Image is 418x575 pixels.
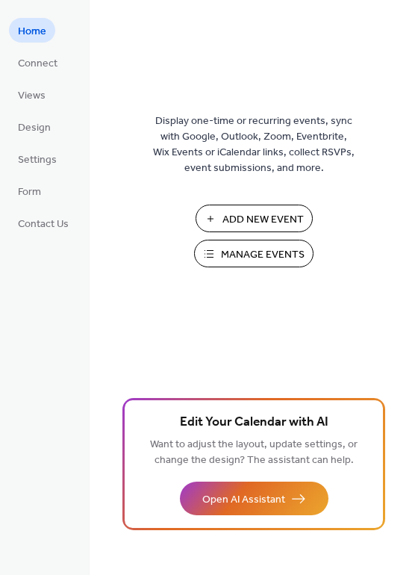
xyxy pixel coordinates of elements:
a: Connect [9,50,66,75]
a: Views [9,82,54,107]
span: Design [18,120,51,136]
span: Want to adjust the layout, update settings, or change the design? The assistant can help. [150,435,358,470]
button: Open AI Assistant [180,482,328,515]
button: Manage Events [194,240,313,267]
span: Display one-time or recurring events, sync with Google, Outlook, Zoom, Eventbrite, Wix Events or ... [153,114,355,176]
span: Edit Your Calendar with AI [180,412,328,433]
span: Views [18,88,46,104]
span: Connect [18,56,57,72]
a: Home [9,18,55,43]
a: Settings [9,146,66,171]
span: Open AI Assistant [202,492,285,508]
a: Design [9,114,60,139]
span: Add New Event [222,212,304,228]
span: Home [18,24,46,40]
span: Form [18,184,41,200]
span: Settings [18,152,57,168]
button: Add New Event [196,205,313,232]
a: Contact Us [9,211,78,235]
a: Form [9,178,50,203]
span: Contact Us [18,217,69,232]
span: Manage Events [221,247,305,263]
